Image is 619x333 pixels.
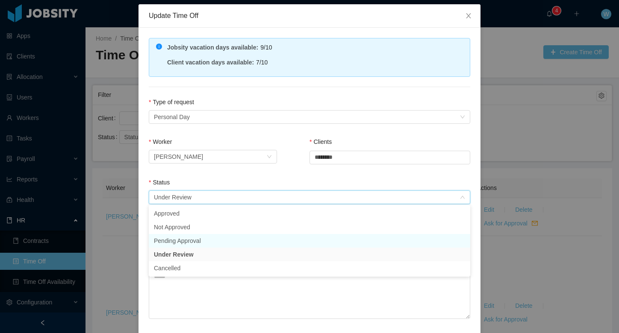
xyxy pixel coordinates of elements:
[154,111,190,123] div: Personal Day
[149,138,172,145] label: Worker
[149,261,470,275] li: Cancelled
[465,12,472,19] i: icon: close
[256,59,268,66] span: 7/10
[149,99,194,105] label: Type of request
[149,248,470,261] li: Under Review
[309,138,332,145] label: Clients
[149,179,170,186] label: Status
[149,207,470,220] li: Approved
[167,44,258,51] strong: Jobsity vacation days available :
[457,4,480,28] button: Close
[154,191,192,204] div: Under Review
[167,59,254,66] strong: Client vacation days available :
[154,150,203,163] div: Brian Santeliz
[149,11,470,20] div: Update Time Off
[260,44,272,51] span: 9/10
[149,270,470,319] textarea: Notes
[156,44,162,50] i: icon: info-circle
[149,234,470,248] li: Pending Approval
[149,220,470,234] li: Not Approved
